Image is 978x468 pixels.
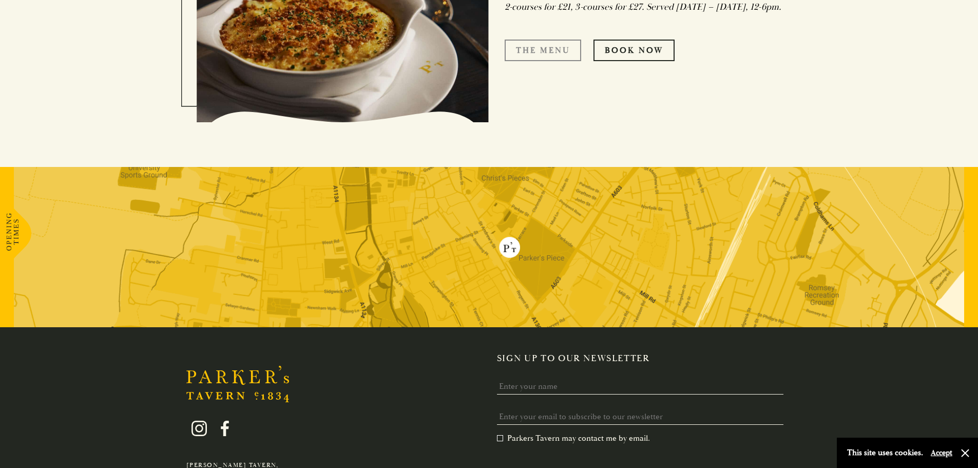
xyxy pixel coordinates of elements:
[593,40,675,61] a: Book Now
[847,445,923,460] p: This site uses cookies.
[931,448,952,458] button: Accept
[497,433,650,443] label: Parkers Tavern may contact me by email.
[960,448,970,458] button: Close and accept
[505,1,781,13] em: 2-courses for £21, 3-courses for £27. Served [DATE] – [DATE], 12-6pm.
[497,409,784,425] input: Enter your email to subscribe to our newsletter
[497,353,792,364] h2: Sign up to our newsletter
[14,167,964,327] img: map
[497,379,784,395] input: Enter your name
[505,40,581,61] a: The Menu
